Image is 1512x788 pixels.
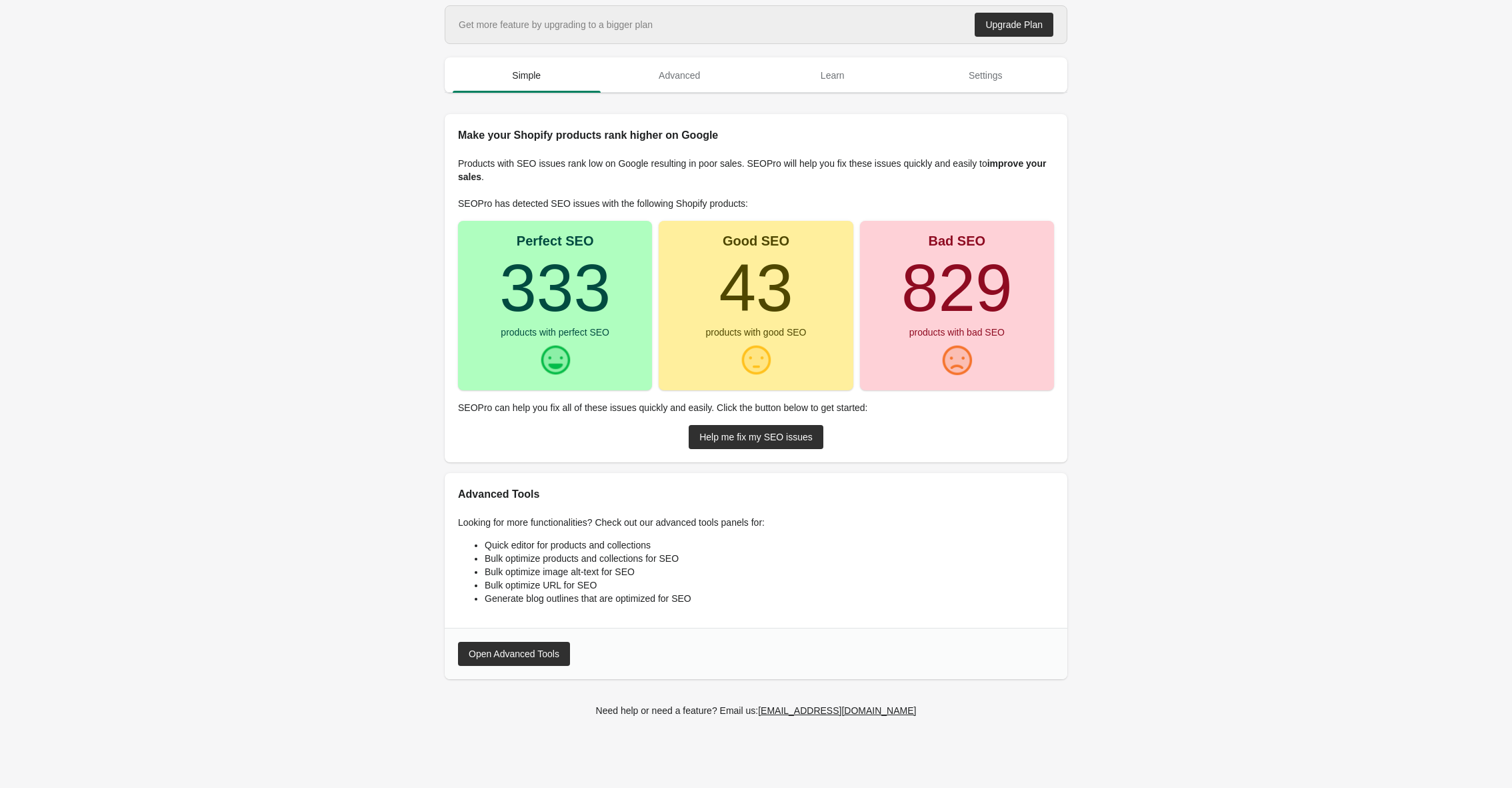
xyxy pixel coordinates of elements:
[517,234,594,248] div: Perfect SEO
[485,538,1054,552] li: Quick editor for products and collections
[606,63,754,87] span: Advanced
[901,250,1013,325] turbo-frame: 829
[603,58,757,93] button: Advanced
[458,401,1054,414] p: SEOPro can help you fix all of these issues quickly and easily. Click the button below to get sta...
[445,502,1067,628] div: Looking for more functionalities? Check out our advanced tools panels for:
[723,234,789,248] div: Good SEO
[459,18,653,31] div: Get more feature by upgrading to a bigger plan
[756,58,909,93] button: Learn
[929,234,986,248] div: Bad SEO
[719,250,793,325] turbo-frame: 43
[485,552,1054,565] li: Bulk optimize products and collections for SEO
[985,19,1043,30] div: Upgrade Plan
[909,58,1063,93] button: Settings
[912,63,1060,87] span: Settings
[458,127,1054,143] h2: Make your Shopify products rank higher on Google
[458,642,570,666] button: Open Advanced Tools
[759,63,907,87] span: Learn
[485,592,1054,605] li: Generate blog outlines that are optimized for SEO
[909,328,1005,337] div: products with bad SEO
[501,328,609,337] div: products with perfect SEO
[450,58,603,93] button: Simple
[458,197,1054,210] p: SEOPro has detected SEO issues with the following Shopify products:
[689,425,823,449] a: Help me fix my SEO issues
[485,565,1054,578] li: Bulk optimize image alt-text for SEO
[469,649,559,659] div: Open Advanced Tools
[975,13,1053,37] a: Upgrade Plan
[753,699,921,723] a: [EMAIL_ADDRESS][DOMAIN_NAME]
[458,157,1054,183] p: Products with SEO issues rank low on Google resulting in poor sales. SEOPro will help you fix the...
[499,250,611,325] turbo-frame: 333
[758,705,916,716] div: [EMAIL_ADDRESS][DOMAIN_NAME]
[453,63,601,87] span: Simple
[485,578,1054,592] li: Bulk optimize URL for SEO
[699,432,813,442] div: Help me fix my SEO issues
[458,486,1054,502] h2: Advanced Tools
[706,328,807,337] div: products with good SEO
[596,703,917,718] div: Need help or need a feature? Email us:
